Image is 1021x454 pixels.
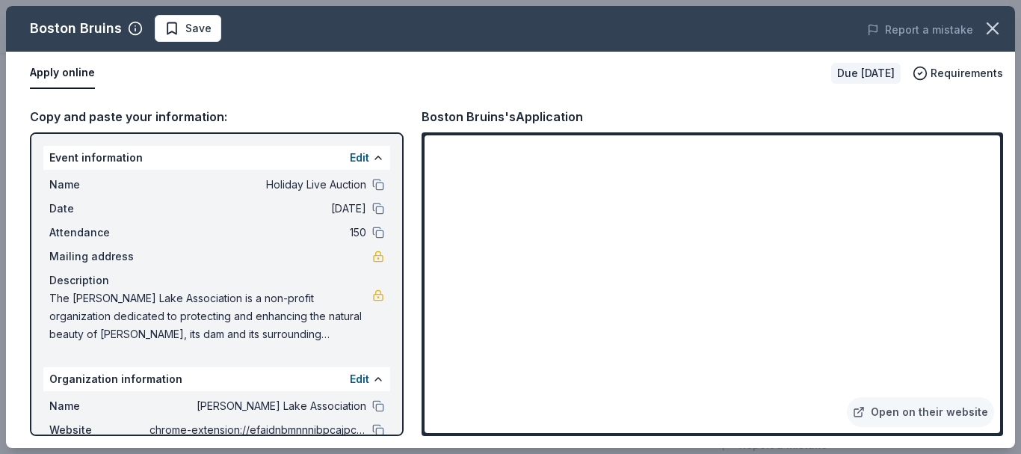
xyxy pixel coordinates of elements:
[43,367,390,391] div: Organization information
[30,58,95,89] button: Apply online
[149,421,366,439] span: chrome-extension://efaidnbmnnnibpcajpcglclefindmkaj/[URL][DOMAIN_NAME]
[49,421,149,439] span: Website
[931,64,1003,82] span: Requirements
[350,370,369,388] button: Edit
[155,15,221,42] button: Save
[30,107,404,126] div: Copy and paste your information:
[149,397,366,415] span: [PERSON_NAME] Lake Association
[149,224,366,242] span: 150
[913,64,1003,82] button: Requirements
[149,176,366,194] span: Holiday Live Auction
[847,397,994,427] a: Open on their website
[867,21,973,39] button: Report a mistake
[422,107,583,126] div: Boston Bruins's Application
[49,272,384,289] div: Description
[350,149,369,167] button: Edit
[49,397,149,415] span: Name
[185,19,212,37] span: Save
[30,16,122,40] div: Boston Bruins
[49,248,149,266] span: Mailing address
[49,200,149,218] span: Date
[831,63,901,84] div: Due [DATE]
[49,176,149,194] span: Name
[49,289,372,343] span: The [PERSON_NAME] Lake Association is a non-profit organization dedicated to protecting and enhan...
[43,146,390,170] div: Event information
[149,200,366,218] span: [DATE]
[49,224,149,242] span: Attendance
